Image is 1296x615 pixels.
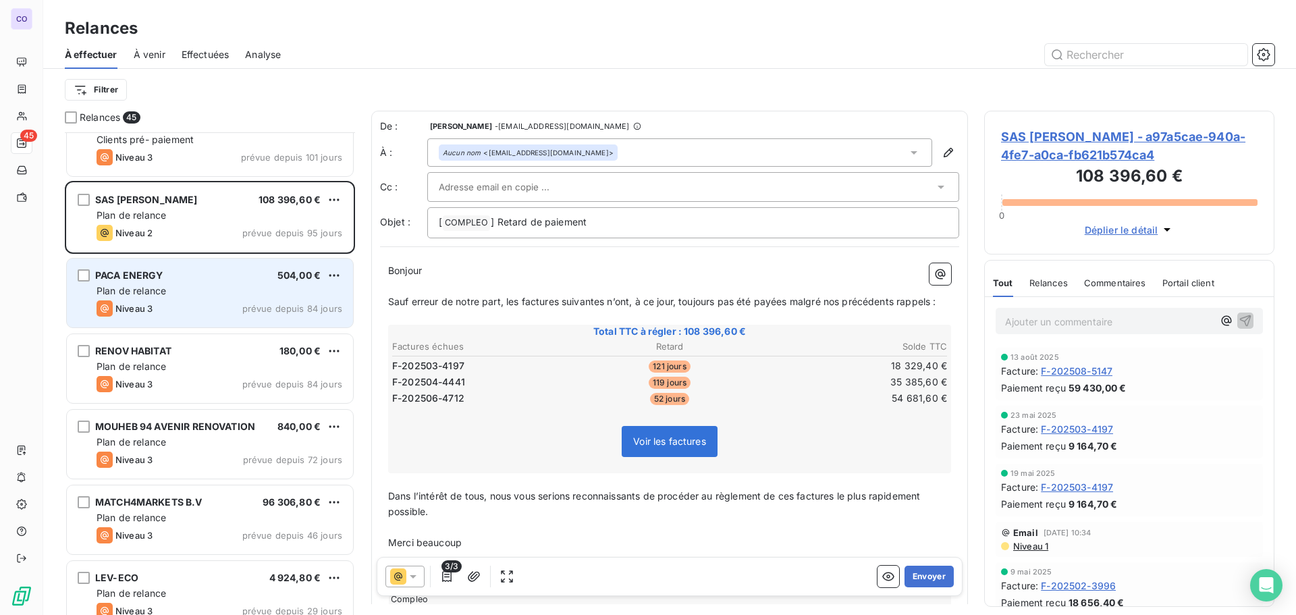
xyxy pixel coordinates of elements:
[1001,595,1066,610] span: Paiement reçu
[1041,422,1113,436] span: F-202503-4197
[95,496,202,508] span: MATCH4MARKETS B.V
[279,345,321,356] span: 180,00 €
[1041,579,1116,593] span: F-202502-3996
[95,345,171,356] span: RENOV HABITAT
[242,379,342,390] span: prévue depuis 84 jours
[115,228,153,238] span: Niveau 2
[443,148,614,157] div: <[EMAIL_ADDRESS][DOMAIN_NAME]>
[97,512,166,523] span: Plan de relance
[1001,497,1066,511] span: Paiement reçu
[905,566,954,587] button: Envoyer
[577,340,761,354] th: Retard
[495,122,629,130] span: - [EMAIL_ADDRESS][DOMAIN_NAME]
[115,454,153,465] span: Niveau 3
[1001,128,1258,164] span: SAS [PERSON_NAME] - a97a5cae-940a-4fe7-a0ca-fb621b574ca4
[1069,381,1127,395] span: 59 430,00 €
[1162,277,1214,288] span: Portail client
[1041,364,1112,378] span: F-202508-5147
[241,152,342,163] span: prévue depuis 101 jours
[97,436,166,448] span: Plan de relance
[392,375,465,389] span: F-202504-4441
[97,587,166,599] span: Plan de relance
[380,180,427,194] label: Cc :
[390,325,949,338] span: Total TTC à régler : 108 396,60 €
[999,210,1004,221] span: 0
[242,303,342,314] span: prévue depuis 84 jours
[134,48,165,61] span: À venir
[1001,579,1038,593] span: Facture :
[11,132,32,154] a: 45
[1010,469,1056,477] span: 19 mai 2025
[649,377,691,389] span: 119 jours
[1013,527,1038,538] span: Email
[1001,381,1066,395] span: Paiement reçu
[123,111,140,124] span: 45
[388,265,422,276] span: Bonjour
[97,285,166,296] span: Plan de relance
[1041,480,1113,494] span: F-202503-4197
[1010,568,1052,576] span: 9 mai 2025
[65,48,117,61] span: À effectuer
[97,360,166,372] span: Plan de relance
[650,393,689,405] span: 52 jours
[443,215,490,231] span: COMPLEO
[993,277,1013,288] span: Tout
[115,303,153,314] span: Niveau 3
[242,228,342,238] span: prévue depuis 95 jours
[430,122,492,130] span: [PERSON_NAME]
[1001,439,1066,453] span: Paiement reçu
[380,216,410,228] span: Objet :
[439,216,442,228] span: [
[1069,439,1118,453] span: 9 164,70 €
[115,152,153,163] span: Niveau 3
[11,8,32,30] div: CO
[388,296,936,307] span: Sauf erreur de notre part, les factures suivantes n’ont, à ce jour, toujours pas été payées malgr...
[80,111,120,124] span: Relances
[1010,353,1059,361] span: 13 août 2025
[65,16,138,41] h3: Relances
[763,340,948,354] th: Solde TTC
[95,194,198,205] span: SAS [PERSON_NAME]
[443,148,481,157] em: Aucun nom
[65,79,127,101] button: Filtrer
[1085,223,1158,237] span: Déplier le détail
[65,132,355,615] div: grid
[1001,480,1038,494] span: Facture :
[649,360,690,373] span: 121 jours
[388,490,923,517] span: Dans l’intérêt de tous, nous vous serions reconnaissants de procéder au règlement de ces factures...
[763,375,948,390] td: 35 385,60 €
[245,48,281,61] span: Analyse
[95,572,138,583] span: LEV-ECO
[1010,411,1057,419] span: 23 mai 2025
[95,421,255,432] span: MOUHEB 94 AVENIR RENOVATION
[392,392,464,405] span: F-202506-4712
[439,177,584,197] input: Adresse email en copie ...
[269,572,321,583] span: 4 924,80 €
[259,194,321,205] span: 108 396,60 €
[20,130,37,142] span: 45
[380,119,427,133] span: De :
[243,454,342,465] span: prévue depuis 72 jours
[1001,422,1038,436] span: Facture :
[391,340,576,354] th: Factures échues
[115,530,153,541] span: Niveau 3
[763,358,948,373] td: 18 329,40 €
[388,537,462,548] span: Merci beaucoup
[263,496,321,508] span: 96 306,80 €
[633,435,706,447] span: Voir les factures
[763,391,948,406] td: 54 681,60 €
[1044,529,1091,537] span: [DATE] 10:34
[380,146,427,159] label: À :
[1001,364,1038,378] span: Facture :
[1001,164,1258,191] h3: 108 396,60 €
[97,209,166,221] span: Plan de relance
[277,269,321,281] span: 504,00 €
[491,216,587,228] span: ] Retard de paiement
[95,269,163,281] span: PACA ENERGY
[1081,222,1179,238] button: Déplier le détail
[1069,595,1125,610] span: 18 656,40 €
[1069,497,1118,511] span: 9 164,70 €
[242,530,342,541] span: prévue depuis 46 jours
[182,48,230,61] span: Effectuées
[1250,569,1282,601] div: Open Intercom Messenger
